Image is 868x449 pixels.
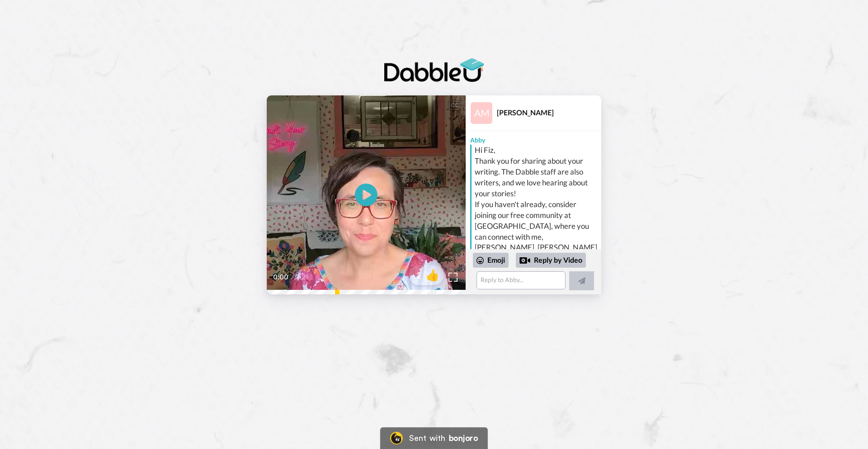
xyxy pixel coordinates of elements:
[497,108,601,117] div: [PERSON_NAME]
[475,145,599,264] div: Hi Fiz, Thank you for sharing about your writing. The Dabble staff are also writers, and we love ...
[291,272,294,283] span: /
[473,253,509,267] div: Emoji
[384,58,484,81] img: logo
[296,272,311,283] span: 2:21
[449,101,460,110] div: CC
[471,102,492,124] img: Profile Image
[409,265,444,285] button: 1👍
[516,253,586,268] div: Reply by Video
[409,269,421,281] span: 1
[273,272,289,283] span: 0:00
[466,131,601,145] div: Abby
[421,268,444,282] span: 👍
[448,273,458,282] img: Full screen
[519,255,530,266] div: Reply by Video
